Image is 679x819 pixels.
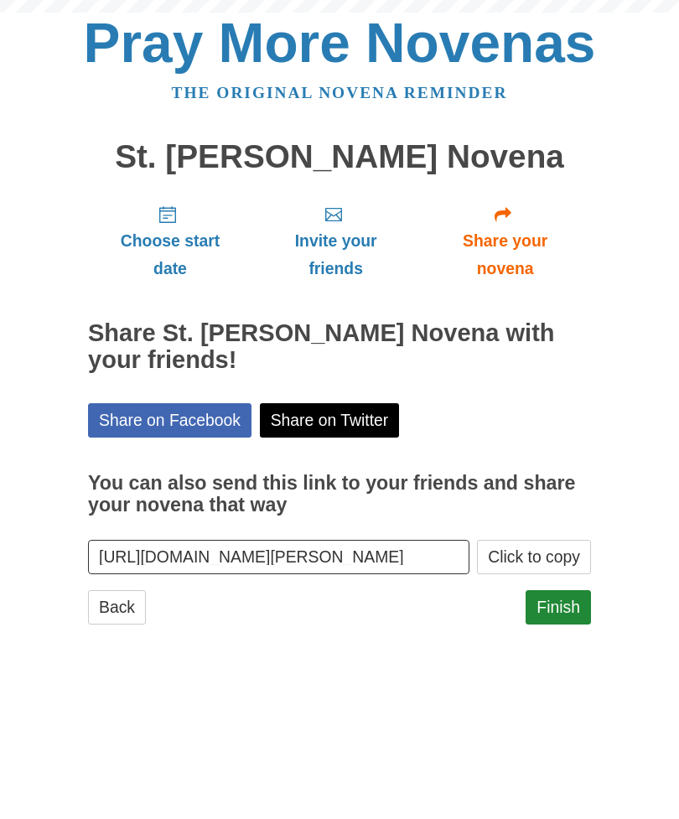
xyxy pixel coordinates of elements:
[88,191,252,291] a: Choose start date
[88,403,251,438] a: Share on Facebook
[88,320,591,374] h2: Share St. [PERSON_NAME] Novena with your friends!
[436,227,574,283] span: Share your novena
[172,84,508,101] a: The original novena reminder
[88,473,591,516] h3: You can also send this link to your friends and share your novena that way
[419,191,591,291] a: Share your novena
[477,540,591,574] button: Click to copy
[88,139,591,175] h1: St. [PERSON_NAME] Novena
[105,227,236,283] span: Choose start date
[84,12,596,74] a: Pray More Novenas
[526,590,591,625] a: Finish
[269,227,402,283] span: Invite your friends
[88,590,146,625] a: Back
[260,403,400,438] a: Share on Twitter
[252,191,419,291] a: Invite your friends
